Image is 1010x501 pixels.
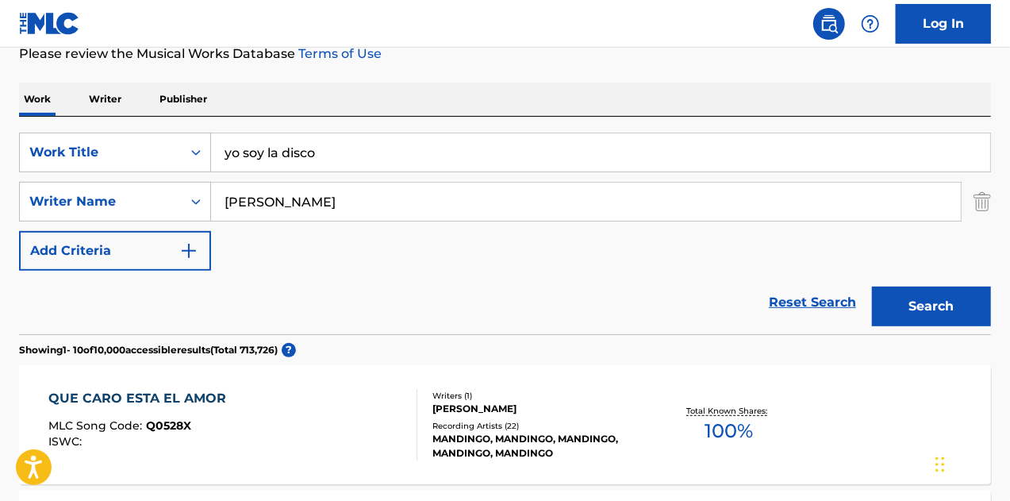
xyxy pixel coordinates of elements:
[19,44,991,64] p: Please review the Musical Works Database
[854,8,886,40] div: Help
[432,432,648,461] div: MANDINGO, MANDINGO, MANDINGO, MANDINGO, MANDINGO
[432,390,648,402] div: Writers ( 1 )
[282,343,296,357] span: ?
[705,417,754,445] span: 100 %
[820,14,839,33] img: search
[48,418,146,433] span: MLC Song Code :
[295,46,382,61] a: Terms of Use
[48,389,234,408] div: QUE CARO ESTA EL AMOR
[146,418,191,433] span: Q0528X
[813,8,845,40] a: Public Search
[19,365,991,484] a: QUE CARO ESTA EL AMORMLC Song Code:Q0528XISWC:Writers (1)[PERSON_NAME]Recording Artists (22)MANDI...
[155,83,212,116] p: Publisher
[19,231,211,271] button: Add Criteria
[19,343,278,357] p: Showing 1 - 10 of 10,000 accessible results (Total 713,726 )
[432,420,648,432] div: Recording Artists ( 22 )
[872,287,991,326] button: Search
[19,133,991,334] form: Search Form
[935,441,945,488] div: Drag
[687,405,772,417] p: Total Known Shares:
[19,83,56,116] p: Work
[974,182,991,222] img: Delete Criterion
[896,4,991,44] a: Log In
[432,402,648,416] div: [PERSON_NAME]
[84,83,126,116] p: Writer
[29,192,172,211] div: Writer Name
[761,285,864,320] a: Reset Search
[179,241,198,260] img: 9d2ae6d4665cec9f34b9.svg
[861,14,880,33] img: help
[19,12,80,35] img: MLC Logo
[48,434,86,449] span: ISWC :
[931,425,1010,501] iframe: Chat Widget
[29,143,172,162] div: Work Title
